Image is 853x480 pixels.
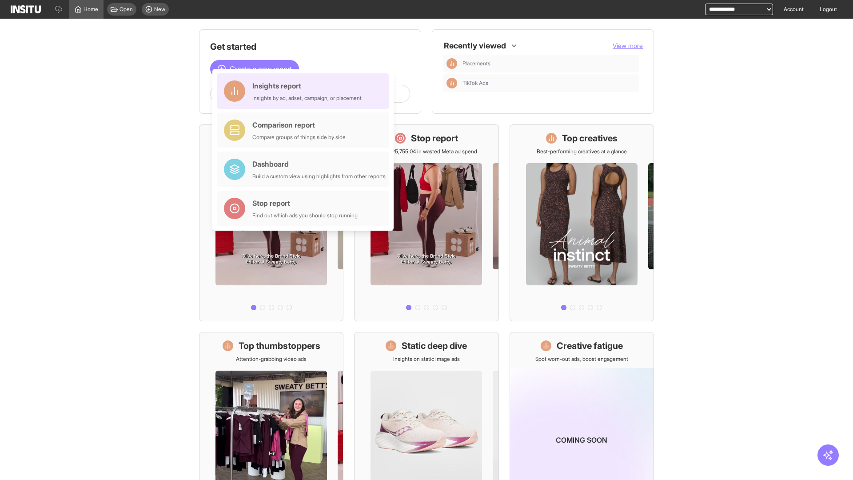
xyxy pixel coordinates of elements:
div: Insights [446,78,457,88]
button: Create a new report [210,60,299,78]
div: Insights report [252,80,362,91]
div: Build a custom view using highlights from other reports [252,173,386,180]
img: Logo [11,5,41,13]
span: Placements [462,60,636,67]
h1: Top thumbstoppers [239,340,320,352]
a: What's live nowSee all active ads instantly [199,124,343,321]
p: Attention-grabbing video ads [236,356,307,363]
div: Insights by ad, adset, campaign, or placement [252,95,362,102]
div: Compare groups of things side by side [252,134,346,141]
span: View more [613,42,643,49]
h1: Stop report [411,132,458,144]
span: Open [120,6,133,13]
span: TikTok Ads [462,80,488,87]
h1: Top creatives [562,132,618,144]
div: Insights [446,58,457,69]
span: New [154,6,165,13]
div: Stop report [252,198,358,208]
p: Save £25,755.04 in wasted Meta ad spend [376,148,477,155]
p: Best-performing creatives at a glance [537,148,627,155]
p: Insights on static image ads [393,356,460,363]
h1: Get started [210,40,410,53]
span: TikTok Ads [462,80,636,87]
span: Home [84,6,98,13]
button: View more [613,41,643,50]
h1: Static deep dive [402,340,467,352]
span: Placements [462,60,490,67]
div: Dashboard [252,159,386,169]
div: Comparison report [252,120,346,130]
a: Top creativesBest-performing creatives at a glance [510,124,654,321]
a: Stop reportSave £25,755.04 in wasted Meta ad spend [354,124,498,321]
div: Find out which ads you should stop running [252,212,358,219]
span: Create a new report [230,64,292,74]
